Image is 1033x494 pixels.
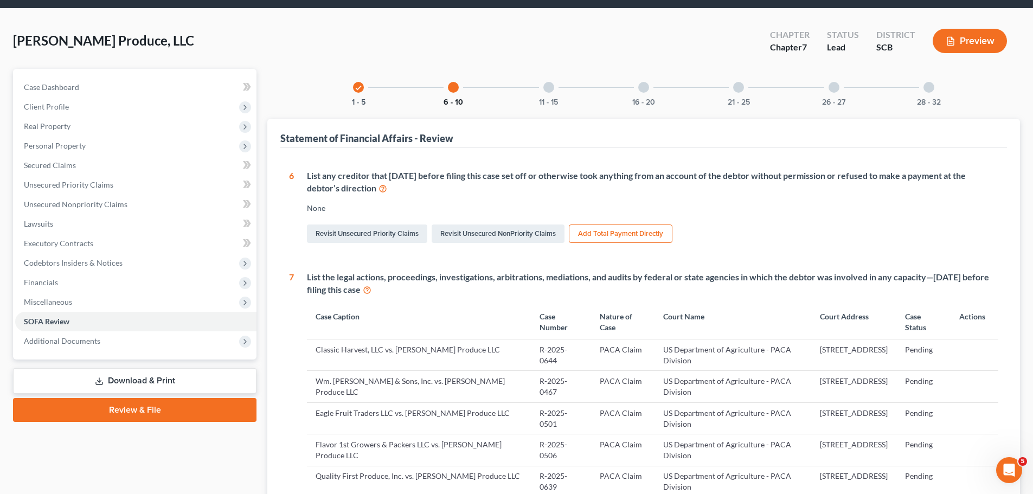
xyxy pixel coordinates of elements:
[15,195,256,214] a: Unsecured Nonpriority Claims
[591,434,654,466] td: PACA Claim
[876,41,915,54] div: SCB
[632,99,655,106] button: 16 - 20
[531,305,591,339] th: Case Number
[896,371,951,402] td: Pending
[770,29,810,41] div: Chapter
[811,371,896,402] td: [STREET_ADDRESS]
[822,99,845,106] button: 26 - 27
[24,180,113,189] span: Unsecured Priority Claims
[307,402,531,434] td: Eagle Fruit Traders LLC vs. [PERSON_NAME] Produce LLC
[15,312,256,331] a: SOFA Review
[896,339,951,371] td: Pending
[24,278,58,287] span: Financials
[655,371,811,402] td: US Department of Agriculture - PACA Division
[811,402,896,434] td: [STREET_ADDRESS]
[569,224,672,243] button: Add Total Payment Directly
[24,317,69,326] span: SOFA Review
[352,99,365,106] button: 1 - 5
[827,41,859,54] div: Lead
[15,156,256,175] a: Secured Claims
[307,271,998,296] div: List the legal actions, proceedings, investigations, arbitrations, mediations, and audits by fede...
[811,434,896,466] td: [STREET_ADDRESS]
[539,99,558,106] button: 11 - 15
[444,99,463,106] button: 6 - 10
[24,141,86,150] span: Personal Property
[15,78,256,97] a: Case Dashboard
[811,339,896,371] td: [STREET_ADDRESS]
[307,170,998,195] div: List any creditor that [DATE] before filing this case set off or otherwise took anything from an ...
[996,457,1022,483] iframe: Intercom live chat
[15,214,256,234] a: Lawsuits
[896,434,951,466] td: Pending
[655,305,811,339] th: Court Name
[24,161,76,170] span: Secured Claims
[24,219,53,228] span: Lawsuits
[655,402,811,434] td: US Department of Agriculture - PACA Division
[531,434,591,466] td: R-2025-0506
[655,339,811,371] td: US Department of Agriculture - PACA Division
[896,305,951,339] th: Case Status
[876,29,915,41] div: District
[770,41,810,54] div: Chapter
[355,84,362,92] i: check
[811,305,896,339] th: Court Address
[802,42,807,52] span: 7
[15,175,256,195] a: Unsecured Priority Claims
[307,434,531,466] td: Flavor 1st Growers & Packers LLC vs. [PERSON_NAME] Produce LLC
[531,402,591,434] td: R-2025-0501
[24,258,123,267] span: Codebtors Insiders & Notices
[307,339,531,371] td: Classic Harvest, LLC vs. [PERSON_NAME] Produce LLC
[13,33,194,48] span: [PERSON_NAME] Produce, LLC
[531,371,591,402] td: R-2025-0467
[951,305,998,339] th: Actions
[307,371,531,402] td: Wm. [PERSON_NAME] & Sons, Inc. vs. [PERSON_NAME] Produce LLC
[896,402,951,434] td: Pending
[13,398,256,422] a: Review & File
[307,305,531,339] th: Case Caption
[1018,457,1027,466] span: 5
[307,224,427,243] a: Revisit Unsecured Priority Claims
[15,234,256,253] a: Executory Contracts
[24,239,93,248] span: Executory Contracts
[917,99,941,106] button: 28 - 32
[432,224,564,243] a: Revisit Unsecured NonPriority Claims
[728,99,750,106] button: 21 - 25
[531,339,591,371] td: R-2025-0644
[289,170,294,246] div: 6
[13,368,256,394] a: Download & Print
[307,203,998,214] div: None
[24,121,70,131] span: Real Property
[24,297,72,306] span: Miscellaneous
[591,339,654,371] td: PACA Claim
[24,102,69,111] span: Client Profile
[933,29,1007,53] button: Preview
[24,200,127,209] span: Unsecured Nonpriority Claims
[24,82,79,92] span: Case Dashboard
[591,305,654,339] th: Nature of Case
[280,132,453,145] div: Statement of Financial Affairs - Review
[827,29,859,41] div: Status
[24,336,100,345] span: Additional Documents
[591,402,654,434] td: PACA Claim
[655,434,811,466] td: US Department of Agriculture - PACA Division
[591,371,654,402] td: PACA Claim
